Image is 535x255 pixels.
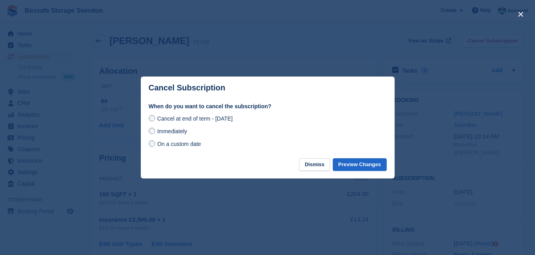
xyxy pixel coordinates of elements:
[149,140,155,147] input: On a custom date
[157,141,201,147] span: On a custom date
[149,83,225,92] p: Cancel Subscription
[299,158,330,171] button: Dismiss
[149,102,387,111] label: When do you want to cancel the subscription?
[333,158,387,171] button: Preview Changes
[149,128,155,134] input: Immediately
[149,115,155,121] input: Cancel at end of term - [DATE]
[157,128,187,134] span: Immediately
[514,8,527,21] button: close
[157,115,232,122] span: Cancel at end of term - [DATE]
